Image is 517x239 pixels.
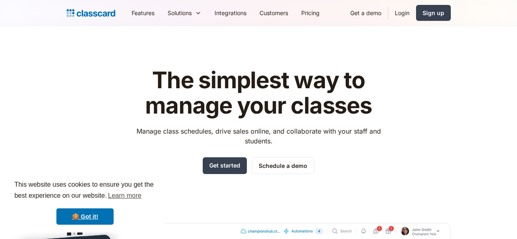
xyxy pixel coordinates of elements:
[129,68,388,118] h1: The simplest way to manage your classes
[107,190,143,202] a: learn more about cookies
[388,4,416,22] a: Login
[161,4,208,22] div: Solutions
[168,9,192,17] div: Solutions
[252,157,314,174] a: Schedule a demo
[208,4,253,22] a: Integrations
[344,4,388,22] a: Get a demo
[203,157,247,174] a: Get started
[56,208,114,225] a: dismiss cookie message
[423,9,444,17] div: Sign up
[125,4,161,22] a: Features
[14,180,156,202] span: This website uses cookies to ensure you get the best experience on our website.
[7,172,163,232] div: cookieconsent
[416,5,451,21] a: Sign up
[253,4,295,22] a: Customers
[67,7,115,19] a: home
[295,4,326,22] a: Pricing
[129,126,388,146] p: Manage class schedules, drive sales online, and collaborate with your staff and students.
